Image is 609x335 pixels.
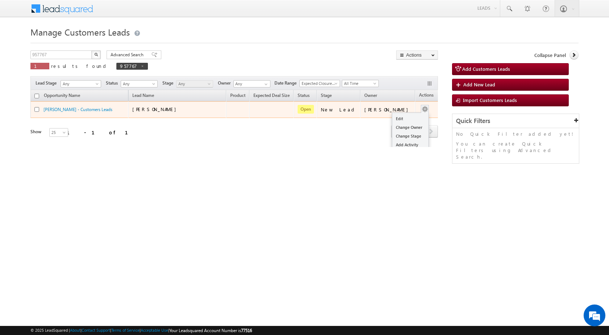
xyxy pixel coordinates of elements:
span: 957767 [120,63,137,69]
div: New Lead [321,106,357,113]
a: Any [176,80,213,87]
span: All Time [342,80,377,87]
span: Any [61,81,99,87]
div: Minimize live chat window [119,4,136,21]
span: Expected Deal Size [253,93,290,98]
span: © 2025 LeadSquared | | | | | [30,327,252,334]
span: prev [391,125,405,138]
a: [PERSON_NAME] - Customers Leads [43,107,112,112]
span: Add Customers Leads [462,66,510,72]
a: Stage [317,91,335,101]
span: Your Leadsquared Account Number is [169,328,252,333]
a: Expected Deal Size [250,91,293,101]
input: Type to Search [233,80,270,87]
span: Any [177,81,211,87]
span: results found [51,63,109,69]
span: Expected Closure Date [300,80,337,87]
span: 1 [34,63,46,69]
img: Search [94,53,98,56]
span: Opportunity Name [44,93,80,98]
a: Change Stage [392,132,428,140]
span: [PERSON_NAME] [132,106,180,112]
a: Any [121,80,158,87]
button: Actions [396,50,438,60]
span: Manage Customers Leads [30,26,130,38]
textarea: Type your message and hit 'Enter' [9,67,132,217]
div: Quick Filters [452,114,579,128]
a: Any [61,80,101,87]
div: 1 - 1 of 1 [67,128,137,136]
span: Stage [321,93,332,98]
a: 25 [49,128,68,137]
span: Actions [415,91,437,101]
span: Open [298,105,314,114]
a: Add Activity [392,140,428,149]
span: Owner [218,80,233,86]
a: prev [391,126,405,138]
span: Stage [162,80,176,86]
a: Change Owner [392,123,428,132]
span: Collapse Panel [534,52,566,58]
div: Show [30,128,43,135]
img: d_60004797649_company_0_60004797649 [12,38,30,48]
a: Status [294,91,313,101]
a: Terms of Service [111,328,140,332]
p: You can create Quick Filters using Advanced Search. [456,140,575,160]
a: Show All Items [261,81,270,88]
span: Product [230,93,245,98]
span: Any [121,81,156,87]
div: Chat with us now [38,38,122,48]
a: Expected Closure Date [299,80,340,87]
span: Date Range [274,80,299,86]
a: Acceptable Use [141,328,168,332]
span: Advanced Search [111,52,146,58]
span: Owner [364,93,377,98]
span: Add New Lead [463,81,495,87]
span: Import Customers Leads [463,97,517,103]
span: 77516 [241,328,252,333]
a: Edit [392,114,428,123]
input: Check all records [34,94,39,98]
span: Lead Name [129,91,158,101]
a: next [424,126,438,138]
a: Contact Support [82,328,110,332]
div: [PERSON_NAME] [364,106,412,113]
span: 25 [50,129,69,136]
span: next [424,125,438,138]
em: Start Chat [99,224,132,233]
a: All Time [342,80,379,87]
a: Opportunity Name [40,91,84,101]
span: Lead Stage [36,80,59,86]
p: No Quick Filter added yet! [456,131,575,137]
a: About [70,328,80,332]
span: Status [106,80,121,86]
